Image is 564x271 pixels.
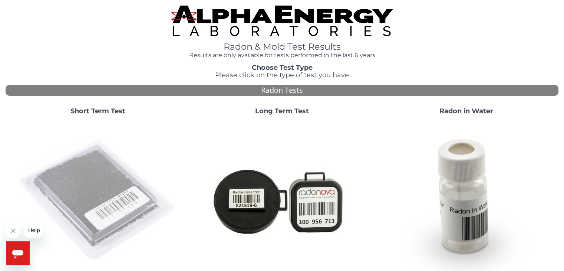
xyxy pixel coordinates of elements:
[24,222,43,238] iframe: Message from company
[215,71,349,79] span: Please click on the type of test you have
[171,6,392,36] img: TightCrop.jpg
[255,107,309,115] strong: Long Term Test
[70,107,125,115] strong: Short Term Test
[252,63,313,72] strong: Choose Test Type
[6,85,558,96] div: Radon Tests
[6,223,21,238] iframe: Close message
[439,107,493,115] strong: Radon in Water
[6,241,30,265] iframe: Button to launch messaging window
[171,52,392,59] h4: Results are only available for tests performed in the last 6 years
[171,42,392,52] h1: Radon & Mold Test Results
